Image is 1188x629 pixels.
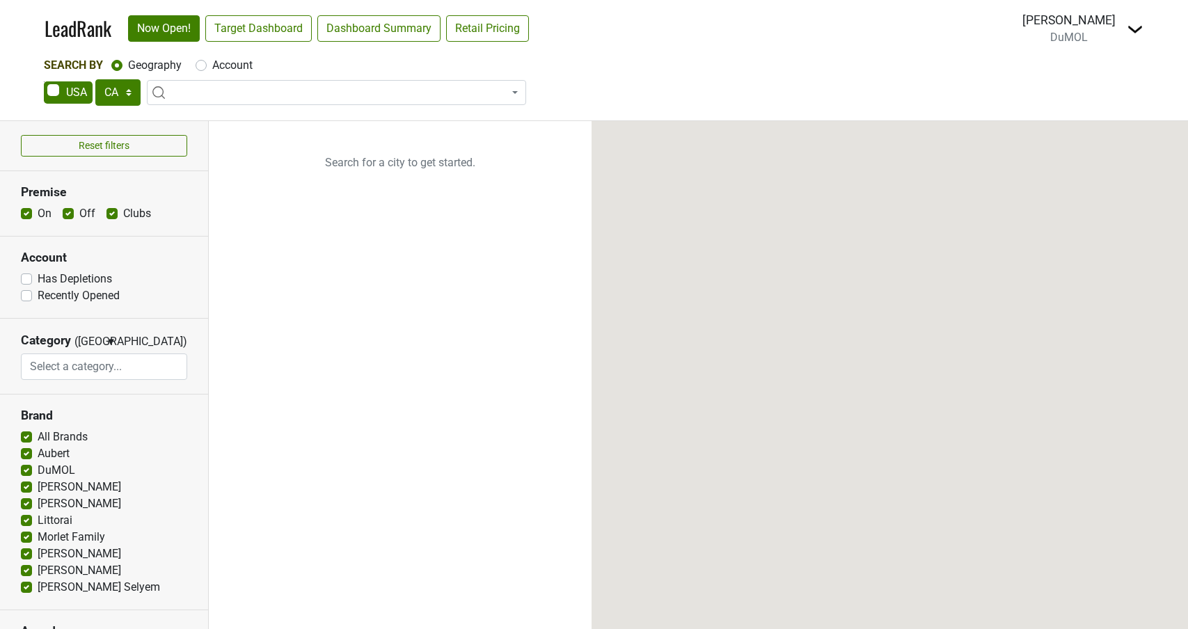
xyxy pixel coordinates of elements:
a: Retail Pricing [446,15,529,42]
label: On [38,205,52,222]
span: ▼ [106,335,116,348]
label: Recently Opened [38,287,120,304]
div: [PERSON_NAME] [1022,11,1116,29]
label: Account [212,57,253,74]
label: [PERSON_NAME] [38,479,121,495]
label: All Brands [38,429,88,445]
span: DuMOL [1050,31,1088,44]
label: Aubert [38,445,70,462]
label: [PERSON_NAME] [38,495,121,512]
h3: Category [21,333,71,348]
label: [PERSON_NAME] Selyem [38,579,160,596]
label: Clubs [123,205,151,222]
a: Target Dashboard [205,15,312,42]
h3: Account [21,250,187,265]
span: ([GEOGRAPHIC_DATA]) [74,333,102,353]
button: Reset filters [21,135,187,157]
label: Off [79,205,95,222]
span: Search By [44,58,103,72]
label: [PERSON_NAME] [38,546,121,562]
a: LeadRank [45,14,111,43]
label: Morlet Family [38,529,105,546]
label: Geography [128,57,182,74]
label: DuMOL [38,462,75,479]
h3: Premise [21,185,187,200]
p: Search for a city to get started. [209,121,592,205]
img: Dropdown Menu [1127,21,1143,38]
h3: Brand [21,408,187,423]
a: Dashboard Summary [317,15,441,42]
label: Littorai [38,512,72,529]
input: Select a category... [22,353,187,380]
a: Now Open! [128,15,200,42]
label: [PERSON_NAME] [38,562,121,579]
label: Has Depletions [38,271,112,287]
